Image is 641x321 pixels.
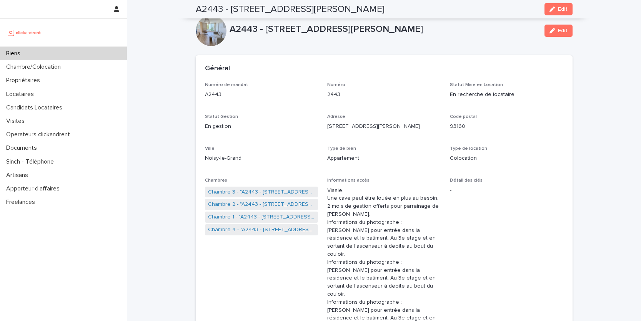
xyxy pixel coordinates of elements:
[327,154,441,162] p: Appartement
[558,28,568,33] span: Edit
[3,63,67,71] p: Chambre/Colocation
[3,172,34,179] p: Artisans
[205,83,248,87] span: Numéro de mandat
[208,226,315,234] a: Chambre 4 - "A2443 - [STREET_ADDRESS][PERSON_NAME]"
[3,131,76,138] p: Operateurs clickandrent
[3,158,60,165] p: Sinch - Téléphone
[3,91,40,98] p: Locataires
[450,178,483,183] span: Détail des clés
[3,117,31,125] p: Visites
[205,114,238,119] span: Statut Gestion
[327,83,345,87] span: Numéro
[205,146,215,151] span: Ville
[544,3,573,15] button: Edit
[327,122,441,131] p: [STREET_ADDRESS][PERSON_NAME]
[205,178,227,183] span: Chambres
[208,213,315,221] a: Chambre 1 - "A2443 - [STREET_ADDRESS][PERSON_NAME]"
[230,24,538,35] p: A2443 - [STREET_ADDRESS][PERSON_NAME]
[327,91,441,99] p: 2443
[450,122,563,131] p: 93160
[558,7,568,12] span: Edit
[327,146,356,151] span: Type de bien
[6,25,43,40] img: UCB0brd3T0yccxBKYDjQ
[205,91,318,99] p: A2443
[450,91,563,99] p: En recherche de locataire
[3,77,46,84] p: Propriétaires
[327,178,370,183] span: Informations accès
[3,199,41,206] p: Freelances
[3,185,66,192] p: Apporteur d'affaires
[450,154,563,162] p: Colocation
[450,187,563,195] p: -
[205,154,318,162] p: Noisy-le-Grand
[205,65,230,73] h2: Général
[208,188,315,196] a: Chambre 3 - "A2443 - [STREET_ADDRESS][PERSON_NAME]"
[3,50,27,57] p: Biens
[3,144,43,152] p: Documents
[450,146,487,151] span: Type de location
[450,114,477,119] span: Code postal
[208,200,315,208] a: Chambre 2 - "A2443 - [STREET_ADDRESS][PERSON_NAME]"
[205,122,318,131] p: En gestion
[327,114,345,119] span: Adresse
[450,83,503,87] span: Statut Mise en Location
[3,104,68,111] p: Candidats Locataires
[544,25,573,37] button: Edit
[196,4,385,15] h2: A2443 - [STREET_ADDRESS][PERSON_NAME]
